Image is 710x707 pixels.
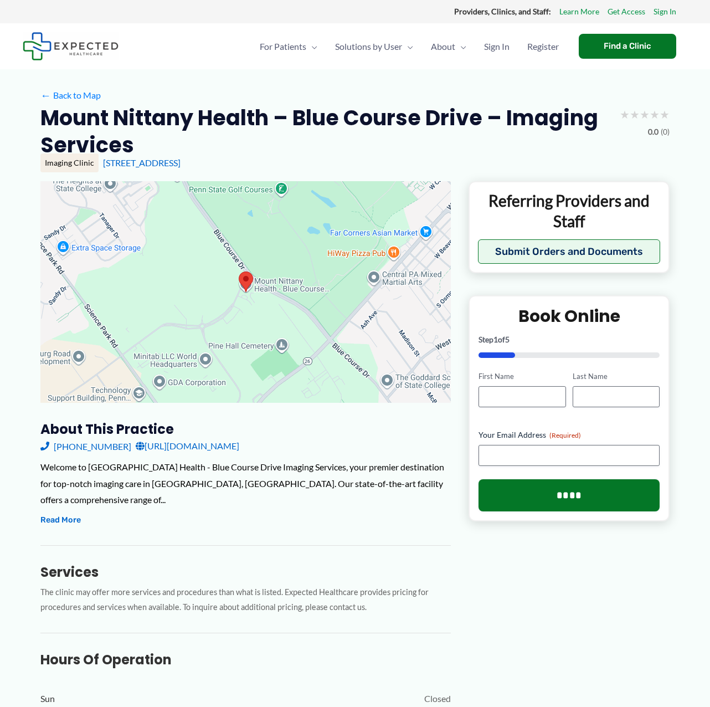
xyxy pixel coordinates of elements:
div: Welcome to [GEOGRAPHIC_DATA] Health - Blue Course Drive Imaging Services, your premier destinatio... [40,459,451,508]
span: Menu Toggle [402,27,413,66]
nav: Primary Site Navigation [251,27,568,66]
span: ★ [630,104,640,125]
span: 5 [505,335,510,344]
label: First Name [479,371,565,382]
span: Solutions by User [335,27,402,66]
a: Get Access [608,4,645,19]
strong: Providers, Clinics, and Staff: [454,7,551,16]
a: Register [518,27,568,66]
span: ← [40,90,51,100]
a: [URL][DOMAIN_NAME] [136,438,239,454]
span: 0.0 [648,125,658,139]
span: Menu Toggle [455,27,466,66]
h3: Hours of Operation [40,651,451,668]
a: For PatientsMenu Toggle [251,27,326,66]
a: AboutMenu Toggle [422,27,475,66]
h3: Services [40,563,451,581]
span: About [431,27,455,66]
a: Find a Clinic [579,34,676,59]
a: Solutions by UserMenu Toggle [326,27,422,66]
span: Closed [424,690,451,707]
h2: Mount Nittany Health – Blue Course Drive – Imaging Services [40,104,611,159]
span: Sign In [484,27,510,66]
span: ★ [640,104,650,125]
div: Imaging Clinic [40,153,99,172]
a: Sign In [475,27,518,66]
span: (0) [661,125,670,139]
span: Menu Toggle [306,27,317,66]
span: For Patients [260,27,306,66]
a: [STREET_ADDRESS] [103,157,181,168]
h3: About this practice [40,421,451,438]
span: ★ [620,104,630,125]
img: Expected Healthcare Logo - side, dark font, small [23,32,119,60]
a: Learn More [559,4,599,19]
span: ★ [650,104,660,125]
p: The clinic may offer more services and procedures than what is listed. Expected Healthcare provid... [40,585,451,615]
span: Register [527,27,559,66]
span: Sun [40,690,55,707]
a: Sign In [654,4,676,19]
p: Referring Providers and Staff [478,191,660,231]
button: Read More [40,514,81,527]
label: Your Email Address [479,429,660,440]
a: [PHONE_NUMBER] [40,438,131,454]
span: ★ [660,104,670,125]
a: ←Back to Map [40,87,101,104]
span: (Required) [549,431,581,439]
p: Step of [479,336,660,344]
label: Last Name [573,371,660,382]
button: Submit Orders and Documents [478,239,660,264]
h2: Book Online [479,305,660,327]
span: 1 [493,335,498,344]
